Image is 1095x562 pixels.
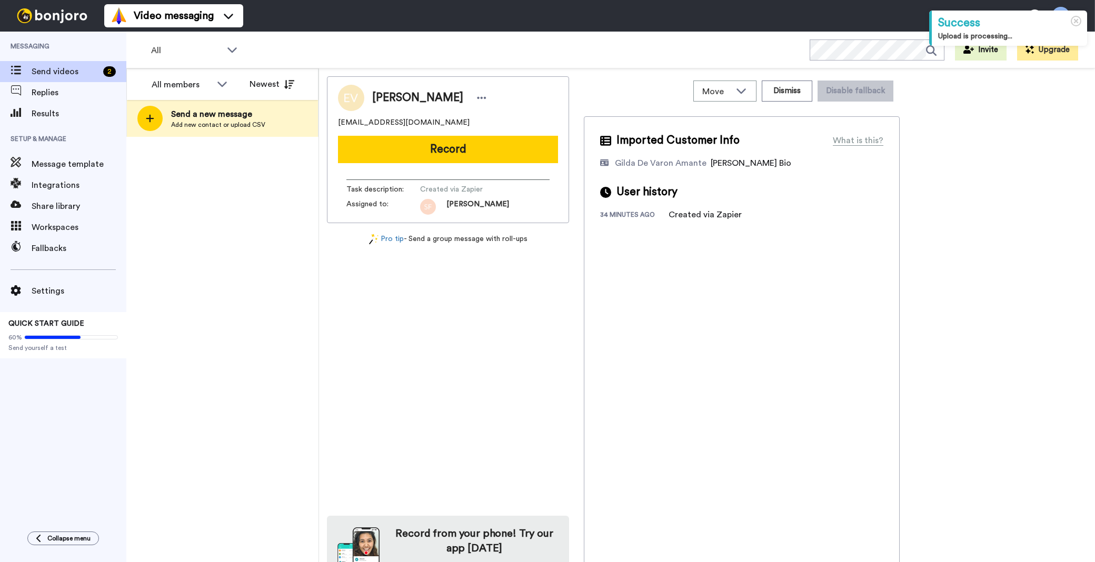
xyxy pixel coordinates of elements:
[955,39,1007,61] button: Invite
[32,242,126,255] span: Fallbacks
[32,285,126,297] span: Settings
[134,8,214,23] span: Video messaging
[1017,39,1078,61] button: Upgrade
[711,159,791,167] span: [PERSON_NAME] Bio
[327,234,569,245] div: - Send a group message with roll-ups
[152,78,212,91] div: All members
[242,74,302,95] button: Newest
[669,208,742,221] div: Created via Zapier
[346,184,420,195] span: Task description :
[32,221,126,234] span: Workspaces
[369,234,379,245] img: magic-wand.svg
[32,107,126,120] span: Results
[390,526,559,556] h4: Record from your phone! Try our app [DATE]
[171,121,265,129] span: Add new contact or upload CSV
[32,200,126,213] span: Share library
[32,179,126,192] span: Integrations
[616,184,678,200] span: User history
[818,81,893,102] button: Disable fallback
[372,90,463,106] span: [PERSON_NAME]
[833,134,883,147] div: What is this?
[111,7,127,24] img: vm-color.svg
[762,81,812,102] button: Dismiss
[616,133,740,148] span: Imported Customer Info
[346,199,420,215] span: Assigned to:
[338,85,364,111] img: Image of Elisa Vasquez
[32,86,126,99] span: Replies
[938,15,1081,31] div: Success
[32,65,99,78] span: Send videos
[8,320,84,327] span: QUICK START GUIDE
[938,31,1081,42] div: Upload is processing...
[47,534,91,543] span: Collapse menu
[151,44,222,57] span: All
[702,85,731,98] span: Move
[338,136,558,163] button: Record
[420,199,436,215] img: sf.png
[420,184,520,195] span: Created via Zapier
[600,210,669,221] div: 34 minutes ago
[8,333,22,342] span: 60%
[615,157,706,169] div: Gilda De Varon Amante
[8,344,118,352] span: Send yourself a test
[338,117,470,128] span: [EMAIL_ADDRESS][DOMAIN_NAME]
[446,199,509,215] span: [PERSON_NAME]
[13,8,92,23] img: bj-logo-header-white.svg
[369,234,404,245] a: Pro tip
[103,66,116,77] div: 2
[32,158,126,170] span: Message template
[171,108,265,121] span: Send a new message
[27,531,99,545] button: Collapse menu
